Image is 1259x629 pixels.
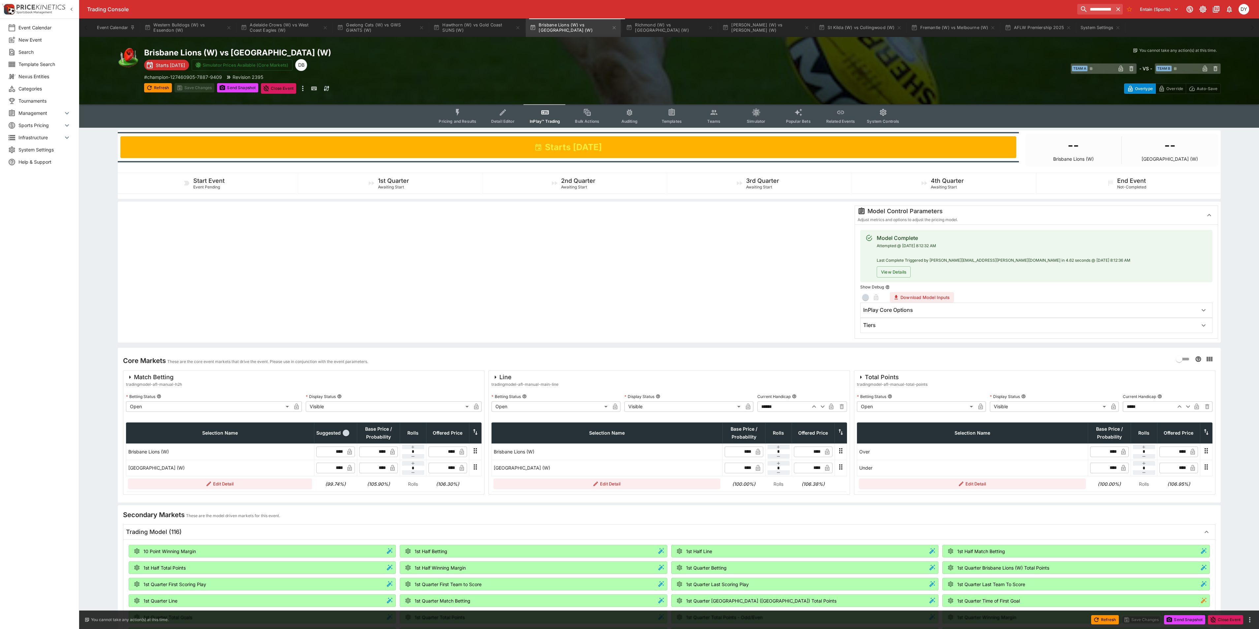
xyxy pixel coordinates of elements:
[128,479,312,489] button: Edit Detail
[1053,156,1094,161] p: Brisbane Lions (W)
[316,429,341,437] span: Suggested
[193,177,225,184] h5: Start Event
[1135,85,1153,92] p: Overtype
[415,548,447,555] p: 1st Half Betting
[18,85,71,92] span: Categories
[622,18,717,37] button: Richmond (W) vs [GEOGRAPHIC_DATA] (W)
[722,423,765,444] th: Base Price / Probability
[826,119,855,124] span: Related Events
[656,394,660,399] button: Display Status
[333,18,428,37] button: Geelong Cats (W) vs GWS GIANTS (W)
[217,83,258,92] button: Send Snapshot
[1157,423,1200,444] th: Offered Price
[491,119,515,124] span: Detail Editor
[1186,83,1220,94] button: Auto-Save
[1131,423,1157,444] th: Rolls
[126,423,314,444] th: Selection Name
[718,18,813,37] button: [PERSON_NAME] (W) vs [PERSON_NAME] (W)
[1208,615,1243,624] button: Close Event
[857,401,975,412] div: Open
[93,18,139,37] button: Event Calendar
[858,207,1198,215] div: Model Control Parameters
[857,394,886,399] p: Betting Status
[1164,615,1205,624] button: Send Snapshot
[16,5,65,10] img: PriceKinetics
[1088,423,1131,444] th: Base Price / Probability
[686,581,749,588] p: 1st Quarter Last Scoring Play
[18,49,71,55] span: Search
[1246,616,1254,624] button: more
[1124,83,1221,94] div: Start From
[491,394,521,399] p: Betting Status
[1136,4,1182,15] button: Select Tenant
[402,480,424,487] p: Rolls
[493,479,720,489] button: Edit Detail
[123,511,185,519] h4: Secondary Markets
[757,394,791,399] p: Current Handicap
[299,83,307,94] button: more
[765,423,792,444] th: Rolls
[526,18,621,37] button: Brisbane Lions (W) vs [GEOGRAPHIC_DATA] (W)
[686,564,727,571] p: 1st Quarter Betting
[491,444,722,460] td: Brisbane Lions (W)
[18,134,63,141] span: Infrastructure
[1068,136,1079,154] h1: --
[491,460,722,476] td: [GEOGRAPHIC_DATA] (W)
[144,74,222,81] p: Copy To Clipboard
[491,373,558,381] div: Line
[18,73,71,80] span: Nexus Entities
[126,373,182,381] div: Match Betting
[1157,394,1162,399] button: Current Handicap
[1123,394,1156,399] p: Current Handicap
[1124,83,1156,94] button: Overtype
[890,292,954,303] button: Download Model Inputs
[126,381,182,388] span: tradingmodel-afl-manual-h2h
[888,394,892,399] button: Betting Status
[957,581,1025,588] p: 1st Quarter Last Team To Score
[857,423,1088,444] th: Selection Name
[746,184,772,189] span: Awaiting Start
[337,394,342,399] button: Display Status
[863,307,913,314] h6: InPlay Core Options
[867,119,899,124] span: System Controls
[233,74,263,81] p: Revision 2395
[1166,85,1183,92] p: Override
[143,581,206,588] p: 1st Quarter First Scoring Play
[1072,66,1087,71] span: Team A
[1133,480,1155,487] p: Rolls
[724,480,763,487] h6: (100.00%)
[18,146,71,153] span: System Settings
[126,460,314,476] td: [GEOGRAPHIC_DATA] (W)
[863,322,876,329] h6: Tiers
[1223,3,1235,15] button: Notifications
[860,284,884,290] p: Show Debug
[426,423,469,444] th: Offered Price
[786,119,811,124] span: Popular Bets
[1210,3,1222,15] button: Documentation
[1139,65,1152,72] h6: - VS -
[144,48,682,58] h2: Copy To Clipboard
[144,83,172,92] button: Refresh
[126,394,155,399] p: Betting Status
[193,184,220,189] span: Event Pending
[857,373,928,381] div: Total Points
[141,18,236,37] button: Western Bulldogs (W) vs Essendon (W)
[747,119,765,124] span: Simulator
[126,401,291,412] div: Open
[1117,177,1146,184] h5: End Event
[1197,3,1209,15] button: Toggle light/dark mode
[306,394,336,399] p: Display Status
[530,119,560,124] span: InPlay™ Trading
[429,18,524,37] button: Hawthorn (W) vs Gold Coast SUNS (W)
[561,177,595,184] h5: 2nd Quarter
[545,142,602,153] h1: Starts [DATE]
[858,217,958,222] span: Adjust metrics and options to adjust the pricing model.
[746,177,779,184] h5: 3rd Quarter
[1124,4,1135,15] button: No Bookmarks
[957,597,1020,604] p: 1st Quarter Time of First Goal
[167,358,368,365] p: These are the core event markets that drive the event. Please use in conjunction with the event p...
[1091,615,1119,624] button: Refresh
[859,479,1086,489] button: Edit Detail
[126,444,314,460] td: Brisbane Lions (W)
[877,243,1130,263] span: Attempted @ [DATE] 8:12:32 AM Last Complete Triggered by [PERSON_NAME][EMAIL_ADDRESS][PERSON_NAME...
